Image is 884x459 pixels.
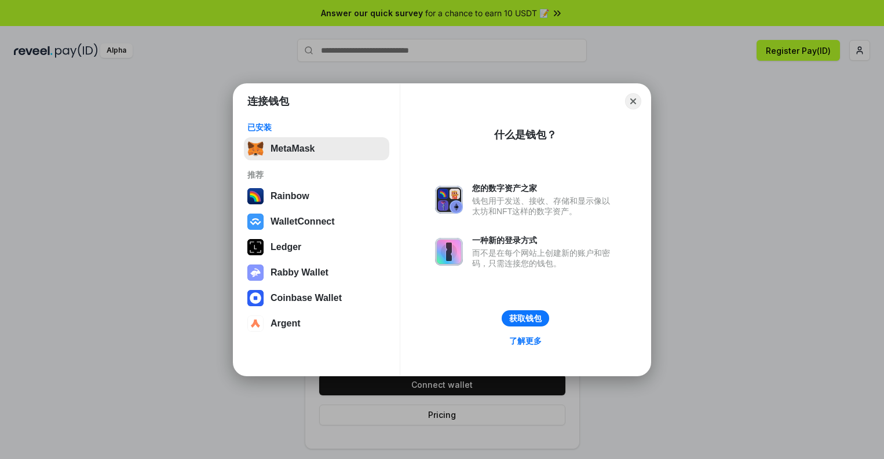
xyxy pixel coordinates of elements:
img: svg+xml,%3Csvg%20fill%3D%22none%22%20height%3D%2233%22%20viewBox%3D%220%200%2035%2033%22%20width%... [247,141,264,157]
div: 了解更多 [509,336,542,346]
div: 什么是钱包？ [494,128,557,142]
div: 钱包用于发送、接收、存储和显示像以太坊和NFT这样的数字资产。 [472,196,616,216]
button: MetaMask [244,137,389,160]
img: svg+xml,%3Csvg%20xmlns%3D%22http%3A%2F%2Fwww.w3.org%2F2000%2Fsvg%22%20fill%3D%22none%22%20viewBox... [435,186,463,214]
button: Close [625,93,641,109]
div: MetaMask [271,144,315,154]
div: Rabby Wallet [271,267,328,278]
button: Argent [244,312,389,335]
button: WalletConnect [244,210,389,233]
button: Rabby Wallet [244,261,389,284]
div: Ledger [271,242,301,252]
div: Coinbase Wallet [271,293,342,303]
img: svg+xml,%3Csvg%20width%3D%2228%22%20height%3D%2228%22%20viewBox%3D%220%200%2028%2028%22%20fill%3D... [247,214,264,230]
button: 获取钱包 [502,310,549,326]
button: Rainbow [244,185,389,208]
a: 了解更多 [502,333,549,348]
div: 获取钱包 [509,313,542,324]
div: 一种新的登录方式 [472,235,616,245]
div: 已安装 [247,122,386,133]
img: svg+xml,%3Csvg%20xmlns%3D%22http%3A%2F%2Fwww.w3.org%2F2000%2Fsvg%22%20fill%3D%22none%22%20viewBox... [247,265,264,281]
div: Argent [271,318,301,329]
div: 推荐 [247,170,386,180]
img: svg+xml,%3Csvg%20width%3D%2228%22%20height%3D%2228%22%20viewBox%3D%220%200%2028%2028%22%20fill%3D... [247,315,264,332]
img: svg+xml,%3Csvg%20xmlns%3D%22http%3A%2F%2Fwww.w3.org%2F2000%2Fsvg%22%20fill%3D%22none%22%20viewBox... [435,238,463,266]
div: 您的数字资产之家 [472,183,616,193]
div: 而不是在每个网站上创建新的账户和密码，只需连接您的钱包。 [472,248,616,269]
h1: 连接钱包 [247,94,289,108]
button: Ledger [244,236,389,259]
div: Rainbow [271,191,309,201]
img: svg+xml,%3Csvg%20width%3D%2228%22%20height%3D%2228%22%20viewBox%3D%220%200%2028%2028%22%20fill%3D... [247,290,264,306]
button: Coinbase Wallet [244,287,389,310]
img: svg+xml,%3Csvg%20xmlns%3D%22http%3A%2F%2Fwww.w3.org%2F2000%2Fsvg%22%20width%3D%2228%22%20height%3... [247,239,264,255]
img: svg+xml,%3Csvg%20width%3D%22120%22%20height%3D%22120%22%20viewBox%3D%220%200%20120%20120%22%20fil... [247,188,264,204]
div: WalletConnect [271,216,335,227]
